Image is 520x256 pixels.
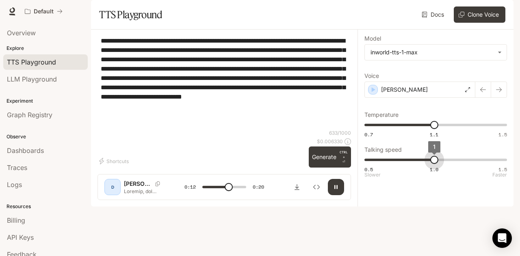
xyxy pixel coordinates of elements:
[364,36,381,41] p: Model
[433,143,435,150] span: 1
[124,188,165,195] p: Loremip, dol sitam. Consecte, Adipi Elitseddoe, t inc u labo etdolore m aliquaenimadmi — veniamq ...
[152,181,163,186] button: Copy Voice ID
[309,146,351,168] button: GenerateCTRL +⏎
[492,172,507,177] p: Faster
[498,131,507,138] span: 1.5
[364,112,399,118] p: Temperature
[308,179,325,195] button: Inspect
[381,86,428,94] p: [PERSON_NAME]
[364,172,381,177] p: Slower
[364,166,373,173] span: 0.5
[21,3,66,19] button: All workspaces
[430,131,438,138] span: 1.1
[97,155,132,168] button: Shortcuts
[420,6,447,23] a: Docs
[492,228,512,248] div: Open Intercom Messenger
[364,147,402,153] p: Talking speed
[253,183,264,191] span: 0:20
[34,8,54,15] p: Default
[124,180,152,188] p: [PERSON_NAME]
[106,181,119,194] div: D
[340,150,348,164] p: ⏎
[289,179,305,195] button: Download audio
[365,45,507,60] div: inworld-tts-1-max
[370,48,494,56] div: inworld-tts-1-max
[364,131,373,138] span: 0.7
[430,166,438,173] span: 1.0
[99,6,162,23] h1: TTS Playground
[454,6,505,23] button: Clone Voice
[364,73,379,79] p: Voice
[184,183,196,191] span: 0:12
[340,150,348,159] p: CTRL +
[498,166,507,173] span: 1.5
